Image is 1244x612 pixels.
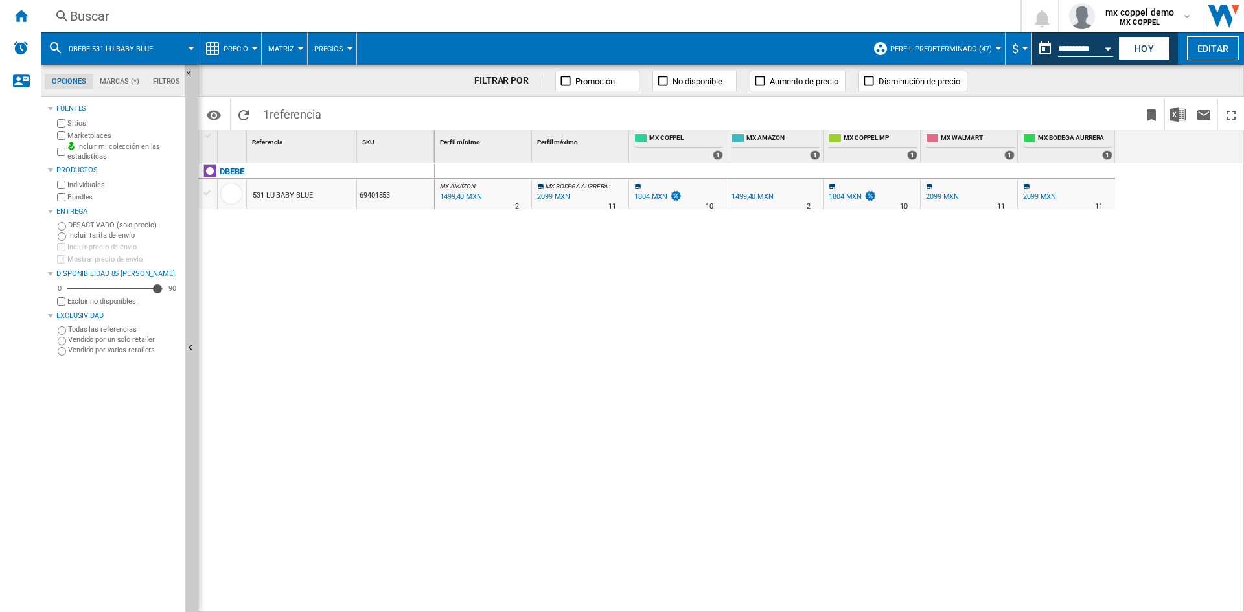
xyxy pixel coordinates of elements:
[1218,99,1244,130] button: Maximizar
[535,190,570,203] div: Última actualización : jueves, 11 de septiembre de 2025 16:00
[69,45,153,53] span: DBEBE 531 LU BABY BLUE
[67,242,179,252] label: Incluir precio de envío
[440,183,476,190] span: MX AMAZON
[1165,99,1191,130] button: Descargar en Excel
[58,326,66,335] input: Todas las referencias
[730,190,774,203] div: 1499,40 MXN
[268,32,301,65] button: Matriz
[546,183,608,190] span: MX BODEGA AURRERA
[45,74,93,89] md-tab-item: Opciones
[249,130,356,150] div: Referencia Sort None
[1023,192,1056,201] div: 2099 MXN
[58,232,66,241] input: Incluir tarifa de envío
[224,45,248,53] span: Precio
[1038,133,1112,144] span: MX BODEGA AURRERA
[669,190,682,201] img: promotionV3.png
[537,139,578,146] span: Perfil máximo
[56,104,179,114] div: Fuentes
[555,71,639,91] button: Promoción
[67,142,75,150] img: mysite-bg-18x18.png
[649,133,723,144] span: MX COPPEL
[68,335,179,345] label: Vendido por un solo retailer
[93,74,146,89] md-tab-item: Marcas (*)
[67,131,179,141] label: Marketplaces
[57,181,65,189] input: Individuales
[873,32,998,65] div: Perfil predeterminado (47)
[997,200,1005,213] div: Tiempo de entrega : 11 días
[535,130,628,150] div: Sort None
[253,181,312,210] div: 531 LU BABY BLUE
[575,76,615,86] span: Promoción
[858,71,967,91] button: Disminución de precio
[810,150,820,160] div: 1 offers sold by MX AMAZON
[941,133,1015,144] span: MX WALMART
[67,297,179,306] label: Excluir no disponibles
[68,345,179,355] label: Vendido por varios retailers
[57,144,65,160] input: Incluir mi colección en las estadísticas
[827,190,877,203] div: 1804 MXN
[1032,32,1116,65] div: Este reporte se basa en una fecha en el pasado.
[70,7,987,25] div: Buscar
[268,45,294,53] span: Matriz
[54,284,65,293] div: 0
[923,130,1017,163] div: MX WALMART 1 offers sold by MX WALMART
[57,193,65,201] input: Bundles
[634,192,667,201] div: 1804 MXN
[879,76,960,86] span: Disminución de precio
[1020,130,1115,163] div: MX BODEGA AURRERA 1 offers sold by MX BODEGA AURRERA
[314,45,343,53] span: Precios
[535,130,628,150] div: Perfil máximo Sort None
[224,32,255,65] button: Precio
[360,130,434,150] div: SKU Sort None
[362,139,374,146] span: SKU
[1095,200,1103,213] div: Tiempo de entrega : 11 días
[1105,6,1174,19] span: mx coppel demo
[56,207,179,217] div: Entrega
[1004,150,1015,160] div: 1 offers sold by MX WALMART
[270,108,321,121] span: referencia
[608,200,616,213] div: Tiempo de entrega : 11 días
[807,200,811,213] div: Tiempo de entrega : 2 días
[864,190,877,201] img: promotionV3.png
[437,130,531,150] div: Sort None
[1102,150,1112,160] div: 1 offers sold by MX BODEGA AURRERA
[609,183,610,190] span: :
[1069,3,1095,29] img: profile.jpg
[231,99,257,130] button: Recargar
[68,324,179,334] label: Todas las referencias
[907,150,917,160] div: 1 offers sold by MX COPPEL MP
[924,190,959,203] div: 2099 MXN
[1187,36,1239,60] button: Editar
[67,142,179,162] label: Incluir mi colección en las estadísticas
[165,284,179,293] div: 90
[515,200,519,213] div: Tiempo de entrega : 2 días
[220,130,246,150] div: Sort None
[706,200,713,213] div: Tiempo de entrega : 10 días
[13,40,29,56] img: alerts-logo.svg
[67,282,163,295] md-slider: Disponibilidad
[357,179,434,209] div: 69401853
[314,32,350,65] button: Precios
[185,65,200,88] button: Ocultar
[750,71,846,91] button: Aumento de precio
[1012,32,1025,65] button: $
[926,192,959,201] div: 2099 MXN
[652,71,737,91] button: No disponible
[890,45,992,53] span: Perfil predeterminado (47)
[1032,36,1058,62] button: md-calendar
[58,222,66,231] input: DESACTIVADO (solo precio)
[56,311,179,321] div: Exclusividad
[69,32,166,65] button: DBEBE 531 LU BABY BLUE
[826,130,920,163] div: MX COPPEL MP 1 offers sold by MX COPPEL MP
[1118,36,1170,60] button: Hoy
[67,192,179,202] label: Bundles
[56,165,179,176] div: Productos
[57,243,65,251] input: Incluir precio de envío
[1096,35,1120,58] button: Open calendar
[257,99,328,126] span: 1
[729,130,823,163] div: MX AMAZON 1 offers sold by MX AMAZON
